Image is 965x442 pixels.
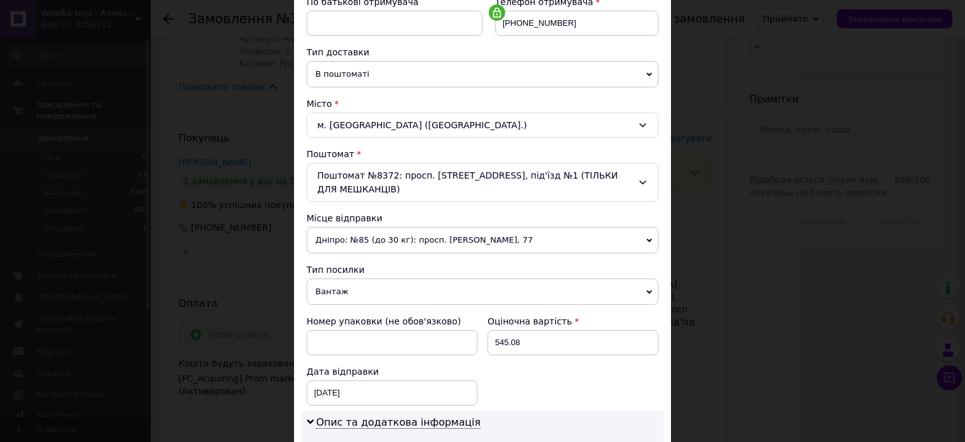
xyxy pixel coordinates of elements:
[307,97,658,110] div: Місто
[488,315,658,328] div: Оціночна вартість
[307,227,658,253] span: Дніпро: №85 (до 30 кг): просп. [PERSON_NAME], 77
[307,279,658,305] span: Вантаж
[307,163,658,202] div: Поштомат №8372: просп. [STREET_ADDRESS], під'їзд №1 (ТІЛЬКИ ДЛЯ МЕШКАНЦІВ)
[307,365,477,378] div: Дата відправки
[316,416,481,429] span: Опис та додаткова інформація
[307,265,364,275] span: Тип посилки
[307,61,658,87] span: В поштоматі
[307,315,477,328] div: Номер упаковки (не обов'язково)
[495,11,658,36] input: +380
[307,213,383,223] span: Місце відправки
[307,47,369,57] span: Тип доставки
[307,148,658,160] div: Поштомат
[307,113,658,138] div: м. [GEOGRAPHIC_DATA] ([GEOGRAPHIC_DATA].)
